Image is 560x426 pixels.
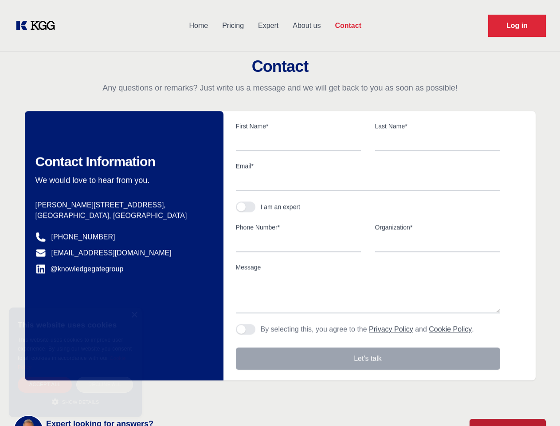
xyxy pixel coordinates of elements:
[51,248,172,258] a: [EMAIL_ADDRESS][DOMAIN_NAME]
[251,14,286,37] a: Expert
[236,347,500,370] button: Let's talk
[35,154,209,170] h2: Contact Information
[18,355,126,370] a: Cookie Policy
[18,397,133,406] div: Show details
[182,14,215,37] a: Home
[131,312,137,319] div: Close
[375,223,500,232] label: Organization*
[369,325,413,333] a: Privacy Policy
[516,383,560,426] iframe: Chat Widget
[18,337,132,361] span: This website uses cookies to improve user experience. By using our website you consent to all coo...
[35,175,209,185] p: We would love to hear from you.
[11,83,549,93] p: Any questions or remarks? Just write us a message and we will get back to you as soon as possible!
[236,122,361,130] label: First Name*
[62,399,99,405] span: Show details
[286,14,328,37] a: About us
[51,232,115,242] a: [PHONE_NUMBER]
[35,200,209,210] p: [PERSON_NAME][STREET_ADDRESS],
[35,264,124,274] a: @knowledgegategroup
[11,58,549,75] h2: Contact
[261,324,474,335] p: By selecting this, you agree to the and .
[18,377,72,392] div: Accept all
[76,377,133,392] div: Decline all
[375,122,500,130] label: Last Name*
[236,263,500,272] label: Message
[236,162,500,170] label: Email*
[18,314,133,335] div: This website uses cookies
[261,202,301,211] div: I am an expert
[328,14,368,37] a: Contact
[236,223,361,232] label: Phone Number*
[215,14,251,37] a: Pricing
[488,15,546,37] a: Request Demo
[429,325,472,333] a: Cookie Policy
[35,210,209,221] p: [GEOGRAPHIC_DATA], [GEOGRAPHIC_DATA]
[14,19,62,33] a: KOL Knowledge Platform: Talk to Key External Experts (KEE)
